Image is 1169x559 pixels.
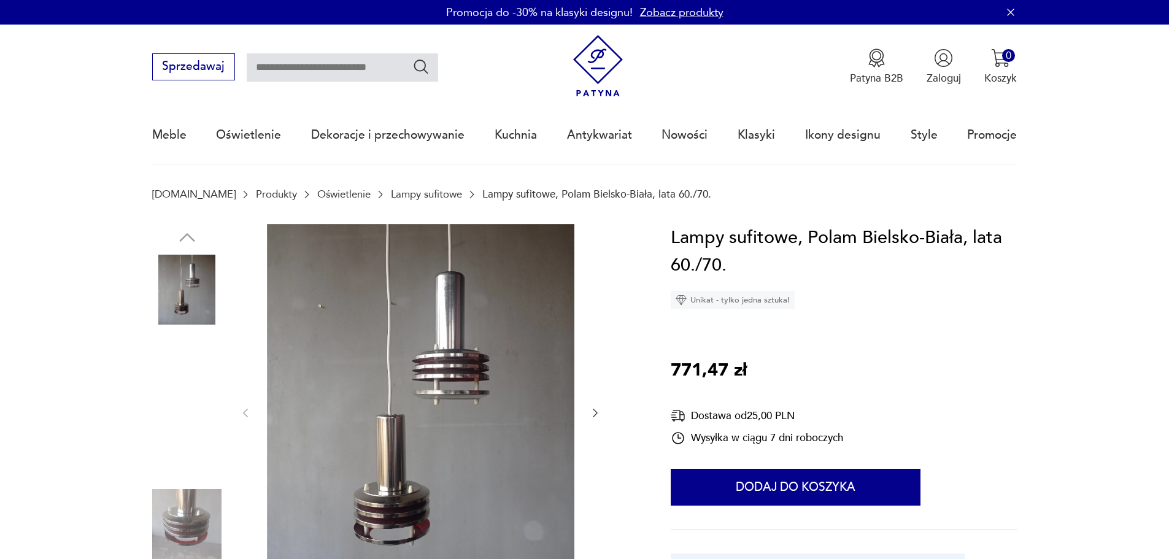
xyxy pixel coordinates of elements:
a: Zobacz produkty [640,5,723,20]
img: Ikona diamentu [676,295,687,306]
img: Ikonka użytkownika [934,48,953,67]
button: Dodaj do koszyka [671,469,920,506]
a: Klasyki [738,107,775,163]
a: Ikona medaluPatyna B2B [850,48,903,85]
p: 771,47 zł [671,357,747,385]
img: Zdjęcie produktu Lampy sufitowe, Polam Bielsko-Biała, lata 60./70. [152,333,222,403]
a: Nowości [662,107,708,163]
a: Meble [152,107,187,163]
a: Lampy sufitowe [391,188,462,200]
a: Antykwariat [567,107,632,163]
h1: Lampy sufitowe, Polam Bielsko-Biała, lata 60./70. [671,224,1017,280]
div: Dostawa od 25,00 PLN [671,408,843,423]
a: Sprzedawaj [152,63,235,72]
button: Sprzedawaj [152,53,235,80]
img: Zdjęcie produktu Lampy sufitowe, Polam Bielsko-Biała, lata 60./70. [152,411,222,481]
a: [DOMAIN_NAME] [152,188,236,200]
div: Wysyłka w ciągu 7 dni roboczych [671,431,843,445]
p: Lampy sufitowe, Polam Bielsko-Biała, lata 60./70. [482,188,711,200]
a: Promocje [967,107,1017,163]
a: Dekoracje i przechowywanie [311,107,465,163]
a: Kuchnia [495,107,537,163]
button: Zaloguj [927,48,961,85]
a: Ikony designu [805,107,881,163]
div: Unikat - tylko jedna sztuka! [671,291,795,309]
a: Style [911,107,938,163]
button: Patyna B2B [850,48,903,85]
div: 0 [1002,49,1015,62]
a: Produkty [256,188,297,200]
a: Oświetlenie [317,188,371,200]
img: Ikona medalu [867,48,886,67]
button: 0Koszyk [984,48,1017,85]
p: Patyna B2B [850,71,903,85]
img: Zdjęcie produktu Lampy sufitowe, Polam Bielsko-Biała, lata 60./70. [152,489,222,559]
img: Ikona dostawy [671,408,685,423]
img: Ikona koszyka [991,48,1010,67]
a: Oświetlenie [216,107,281,163]
button: Szukaj [412,58,430,75]
p: Zaloguj [927,71,961,85]
img: Zdjęcie produktu Lampy sufitowe, Polam Bielsko-Biała, lata 60./70. [152,255,222,325]
img: Patyna - sklep z meblami i dekoracjami vintage [567,35,629,97]
p: Koszyk [984,71,1017,85]
p: Promocja do -30% na klasyki designu! [446,5,633,20]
